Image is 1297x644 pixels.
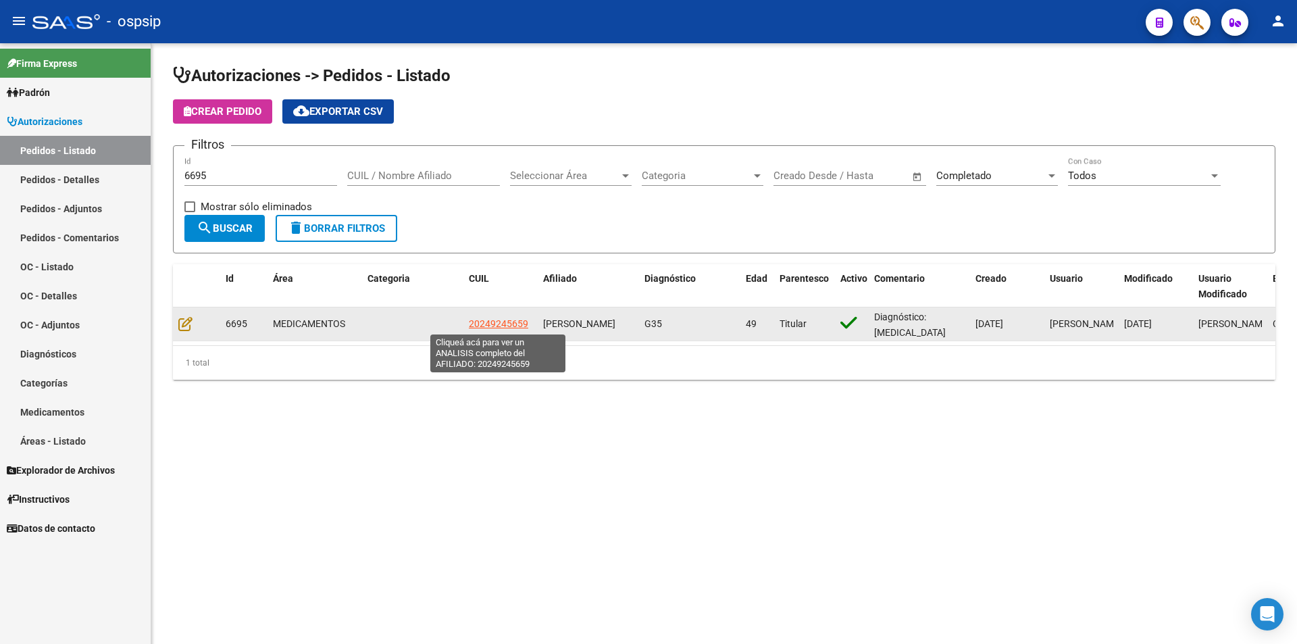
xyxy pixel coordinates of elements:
[226,273,234,284] span: Id
[220,264,268,309] datatable-header-cell: Id
[975,318,1003,329] span: [DATE]
[273,273,293,284] span: Área
[869,264,970,309] datatable-header-cell: Comentario
[644,318,662,329] span: G35
[7,521,95,536] span: Datos de contacto
[774,264,835,309] datatable-header-cell: Parentesco
[639,264,740,309] datatable-header-cell: Diagnóstico
[273,318,345,329] span: MEDICAMENTOS
[910,169,925,184] button: Open calendar
[970,264,1044,309] datatable-header-cell: Creado
[543,318,615,329] span: [PERSON_NAME]
[268,264,362,309] datatable-header-cell: Área
[184,105,261,118] span: Crear Pedido
[975,273,1007,284] span: Creado
[288,220,304,236] mat-icon: delete
[276,215,397,242] button: Borrar Filtros
[1044,264,1119,309] datatable-header-cell: Usuario
[226,318,247,329] span: 6695
[1198,273,1247,299] span: Usuario Modificado
[362,264,463,309] datatable-header-cell: Categoria
[1270,13,1286,29] mat-icon: person
[1193,264,1267,309] datatable-header-cell: Usuario Modificado
[463,264,538,309] datatable-header-cell: CUIL
[201,199,312,215] span: Mostrar sólo eliminados
[1050,318,1122,329] span: [PERSON_NAME]
[173,346,1275,380] div: 1 total
[7,85,50,100] span: Padrón
[830,170,895,182] input: End date
[184,135,231,154] h3: Filtros
[288,222,385,234] span: Borrar Filtros
[197,222,253,234] span: Buscar
[197,220,213,236] mat-icon: search
[936,170,992,182] span: Completado
[644,273,696,284] span: Diagnóstico
[293,105,383,118] span: Exportar CSV
[1251,598,1283,630] div: Open Intercom Messenger
[840,273,867,284] span: Activo
[740,264,774,309] datatable-header-cell: Edad
[7,463,115,478] span: Explorador de Archivos
[184,215,265,242] button: Buscar
[1119,264,1193,309] datatable-header-cell: Modificado
[7,492,70,507] span: Instructivos
[469,273,489,284] span: CUIL
[835,264,869,309] datatable-header-cell: Activo
[469,318,528,329] span: 20249245659
[7,56,77,71] span: Firma Express
[107,7,161,36] span: - ospsip
[543,273,577,284] span: Afiliado
[746,318,757,329] span: 49
[1124,318,1152,329] span: [DATE]
[780,318,807,329] span: Titular
[538,264,639,309] datatable-header-cell: Afiliado
[173,99,272,124] button: Crear Pedido
[11,13,27,29] mat-icon: menu
[367,273,410,284] span: Categoria
[282,99,394,124] button: Exportar CSV
[1198,318,1271,329] span: [PERSON_NAME]
[173,66,451,85] span: Autorizaciones -> Pedidos - Listado
[510,170,619,182] span: Seleccionar Área
[874,273,925,284] span: Comentario
[1124,273,1173,284] span: Modificado
[780,273,829,284] span: Parentesco
[1050,273,1083,284] span: Usuario
[7,114,82,129] span: Autorizaciones
[1068,170,1096,182] span: Todos
[293,103,309,119] mat-icon: cloud_download
[746,273,767,284] span: Edad
[642,170,751,182] span: Categoria
[773,170,817,182] input: Start date
[874,312,964,614] span: Diagnóstico: [MEDICAL_DATA] MULTIPLE Médico Tratante: [PERSON_NAME] Correo electrónico: [EMAIL_AD...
